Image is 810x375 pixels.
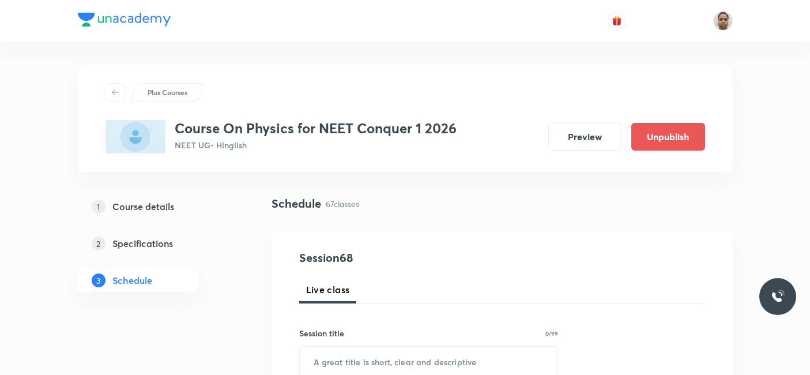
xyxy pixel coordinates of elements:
button: Unpublish [631,123,705,151]
h5: Course details [112,200,174,213]
img: BBDB38BC-A51A-4919-B1AA-A5B9FA438593_plus.png [106,120,165,153]
img: ttu [771,290,785,303]
img: Company Logo [78,13,171,27]
button: avatar [608,12,626,30]
p: 0/99 [545,331,558,336]
p: NEET UG • Hinglish [175,139,457,151]
p: Plus Courses [148,87,187,97]
h4: Session 68 [299,249,510,267]
p: 67 classes [326,198,359,210]
h6: Session title [299,327,344,339]
img: Shekhar Banerjee [713,11,733,31]
span: Live class [306,283,350,297]
h3: Course On Physics for NEET Conquer 1 2026 [175,120,457,137]
h5: Schedule [112,273,152,287]
img: avatar [612,16,622,26]
p: 3 [92,273,106,287]
button: Preview [548,123,622,151]
a: Company Logo [78,13,171,29]
a: 1Course details [78,195,235,218]
p: 1 [92,200,106,213]
h4: Schedule [272,195,321,212]
h5: Specifications [112,237,173,250]
p: 2 [92,237,106,250]
a: 2Specifications [78,232,235,255]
